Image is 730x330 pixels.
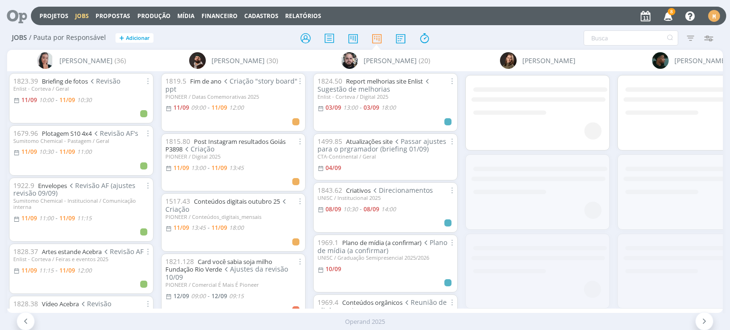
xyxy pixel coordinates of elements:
[165,137,286,154] a: Post Instagram resultados Goiás P3898
[21,266,37,274] : 11/09
[211,56,265,66] span: [PERSON_NAME]
[360,105,362,111] : -
[668,8,675,15] span: 8
[360,207,362,212] : -
[346,137,393,146] a: Atualizações site
[211,292,227,300] : 12/09
[346,77,423,85] a: Report melhorias site Enlist
[39,96,54,104] : 10:00
[42,247,102,256] a: Artes estande Acebra
[342,298,403,307] a: Conteúdos orgânicos
[39,266,54,274] : 11:15
[13,256,149,262] div: Enlist - Corteva / Feiras e eventos 2025
[13,181,135,198] span: Revisão AF (ajustes revisão 09/09)
[317,153,453,160] div: CTA-Continental / Geral
[317,238,447,255] span: Plano de mídia (a confirmar)
[381,205,396,213] : 14:00
[13,138,149,144] div: Sumitomo Chemical - Pastagem / Geral
[56,268,58,273] : -
[29,34,106,42] span: / Pauta por Responsável
[191,292,206,300] : 09:00
[371,186,433,195] span: Direcionamentos
[165,94,301,100] div: PIONEER / Datas Comemorativas 2025
[56,149,58,155] : -
[39,214,54,222] : 11:00
[165,257,194,266] span: 1821.128
[59,56,113,66] span: [PERSON_NAME]
[92,129,138,138] span: Revisão AF's
[119,33,124,43] span: +
[191,224,206,232] : 13:45
[173,292,189,300] : 12/09
[173,164,189,172] : 11/09
[177,12,194,20] a: Mídia
[165,214,301,220] div: PIONEER / Conteúdos_digitais_mensais
[134,12,173,20] button: Produção
[208,225,210,231] : -
[652,52,669,69] img: K
[165,264,288,282] span: Ajustes da revisão 10/09
[267,56,278,66] span: (30)
[21,96,37,104] : 11/09
[39,12,68,20] a: Projetos
[182,144,214,153] span: Criação
[77,96,92,104] : 10:30
[658,8,677,25] button: 8
[42,300,79,308] a: Vídeo Acebra
[708,10,720,22] div: M
[282,12,324,20] button: Relatórios
[59,96,75,104] : 11/09
[21,214,37,222] : 11/09
[13,308,149,314] div: Enlist - Corteva / Feiras e eventos 2025
[13,247,38,256] span: 1828.37
[317,195,453,201] div: UNISC / Institucional 2025
[93,12,133,20] button: Propostas
[211,164,227,172] : 11/09
[500,52,517,69] img: J
[77,148,92,156] : 11:00
[13,129,38,138] span: 1679.96
[37,12,71,20] button: Projetos
[208,165,210,171] : -
[88,76,120,85] span: Revisão
[317,186,342,195] span: 1843.62
[165,137,190,146] span: 1815.80
[190,77,221,85] a: Fim de ano
[229,104,244,112] : 12:00
[285,12,321,20] a: Relatórios
[199,12,240,20] button: Financeiro
[229,164,244,172] : 13:45
[584,30,678,46] input: Busca
[165,153,301,160] div: PIONEER / Digital 2025
[317,298,447,315] span: Reunião de alinhamentos
[241,12,281,20] button: Cadastros
[12,34,27,42] span: Jobs
[364,205,379,213] : 08/09
[674,56,728,66] span: [PERSON_NAME]
[244,12,279,20] span: Cadastros
[72,12,92,20] button: Jobs
[59,214,75,222] : 11/09
[79,299,111,308] span: Revisão
[342,238,422,247] a: Plano de mídia (a confirmar)
[96,12,130,20] span: Propostas
[194,197,280,206] a: Conteúdos digitais outubro 25
[317,76,431,94] span: Sugestão de melhorias
[317,137,446,154] span: Passar ajustes para o prgramador (briefing 01/09)
[165,282,301,288] div: PIONEER / Comercial É Mais É Pioneer
[211,104,227,112] : 11/09
[165,257,272,274] a: Card você sabia soja milho Fundação Rio Verde
[59,266,75,274] : 11/09
[77,214,92,222] : 11:15
[346,186,371,195] a: Criativos
[341,52,358,69] img: G
[189,52,206,69] img: D
[13,85,149,92] div: Enlist - Corteva / Geral
[317,298,338,307] span: 1969.4
[364,104,379,112] : 03/09
[173,104,189,112] : 11/09
[75,12,89,20] a: Jobs
[317,238,338,247] span: 1969.1
[115,33,154,43] button: +Adicionar
[343,205,358,213] : 10:30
